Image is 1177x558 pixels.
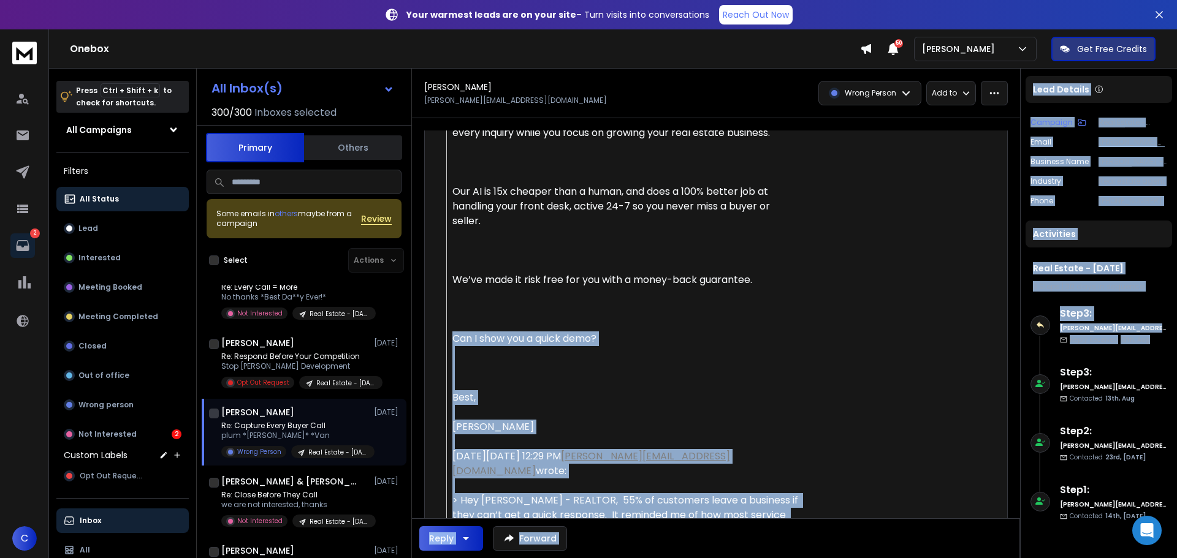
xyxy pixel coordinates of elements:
h6: [PERSON_NAME][EMAIL_ADDRESS][DOMAIN_NAME] [1060,500,1167,509]
h6: [PERSON_NAME][EMAIL_ADDRESS][DOMAIN_NAME] [1060,323,1167,333]
h6: [PERSON_NAME][EMAIL_ADDRESS][DOMAIN_NAME] [1060,382,1167,391]
p: Real Estate - [DATE] [308,448,367,457]
button: Interested [56,246,189,270]
p: Re: Every Call = More [221,282,368,292]
p: plum *[PERSON_NAME]* *Van [221,431,368,440]
p: Get Free Credits [1077,43,1147,55]
h6: Step 3 : [1060,306,1167,321]
a: 2 [10,233,35,258]
span: 23rd, [DATE] [1105,453,1146,462]
p: Re: Respond Before Your Competition [221,352,368,361]
p: All [80,545,90,555]
div: Reply [429,532,454,545]
p: we are not interested, thanks [221,500,368,510]
p: Wrong Person [237,447,281,456]
h1: Real Estate - [DATE] [1033,262,1165,274]
p: Wrong Person [845,88,896,98]
h1: [PERSON_NAME] [221,406,294,418]
button: C [12,526,37,551]
span: Opt Out Request [80,471,144,481]
p: [DATE] [374,407,402,417]
h6: Step 3 : [1060,365,1167,380]
p: Interested [78,253,121,263]
button: Primary [206,133,304,162]
button: Meeting Booked [56,275,189,300]
p: Campaign [1030,118,1073,127]
p: Inbox [80,516,101,526]
p: Not Interested [237,309,283,318]
p: Email [1030,137,1051,147]
p: All Status [80,194,119,204]
h6: Step 1 : [1060,483,1167,497]
p: [DATE] [374,546,402,556]
p: Real Estate - [DATE] [310,309,368,319]
p: [DATE] [374,477,402,486]
a: Reach Out Now [719,5,793,25]
span: 30 days in sequence [1065,281,1144,292]
p: Business Name [1030,157,1089,167]
h3: Custom Labels [64,449,128,461]
label: Select [224,255,248,265]
p: 2 [30,228,40,238]
button: All Status [56,187,189,211]
button: Campaign [1030,118,1086,127]
p: Re: Close Before They Call [221,490,368,500]
p: Real Estate - [DATE] [1099,118,1167,127]
span: 13th, Aug [1105,394,1135,403]
button: Closed [56,334,189,358]
h6: [PERSON_NAME][EMAIL_ADDRESS][DOMAIN_NAME] [1060,441,1167,450]
button: Opt Out Request [56,464,189,488]
button: Lead [56,216,189,241]
p: Lead [78,224,98,233]
p: Reply Received [1070,335,1150,344]
p: Real Estate - [DATE] [310,517,368,526]
p: Contacted [1070,394,1135,403]
p: Meeting Completed [78,312,158,322]
p: Reach Out Now [723,9,789,21]
button: Wrong person [56,393,189,417]
h3: Inboxes selected [254,105,337,120]
button: Out of office [56,363,189,388]
h3: Filters [56,162,189,179]
button: Reply [419,526,483,551]
h1: [PERSON_NAME] [221,545,294,557]
a: [PERSON_NAME][EMAIL_ADDRESS][DOMAIN_NAME] [452,449,730,478]
p: Not Interested [237,516,283,526]
p: Real Estate - [DATE] [316,379,375,388]
p: Re: Capture Every Buyer Call [221,421,368,431]
p: – Turn visits into conversations [406,9,709,21]
button: All Campaigns [56,118,189,142]
p: Out of office [78,371,129,380]
h1: All Campaigns [66,124,132,136]
p: Lead Details [1033,83,1089,96]
span: others [275,208,298,219]
p: Add to [932,88,957,98]
span: 300 / 300 [211,105,252,120]
div: | [1033,282,1165,292]
button: All Inbox(s) [202,76,404,100]
button: Others [304,134,402,161]
h1: All Inbox(s) [211,82,283,94]
p: Real estate agent [1099,176,1167,186]
span: 3 Steps [1033,281,1060,292]
button: Not Interested2 [56,422,189,447]
p: Opt Out Request [237,378,289,387]
h1: [PERSON_NAME] [221,337,294,349]
img: logo [12,42,37,64]
p: Press to check for shortcuts. [76,85,172,109]
p: [PHONE_NUMBER] [1099,196,1167,206]
p: Contacted [1070,511,1146,521]
span: 14th, [DATE] [1105,511,1146,521]
button: Meeting Completed [56,304,189,329]
p: Not Interested [78,429,137,439]
h1: [PERSON_NAME] [424,81,492,93]
span: 50 [894,39,903,48]
p: Meeting Booked [78,282,142,292]
p: No thanks *Best Da**y Ever!* [221,292,368,302]
p: [PERSON_NAME] [922,43,1000,55]
div: 2 [172,429,181,439]
button: Review [361,213,392,225]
